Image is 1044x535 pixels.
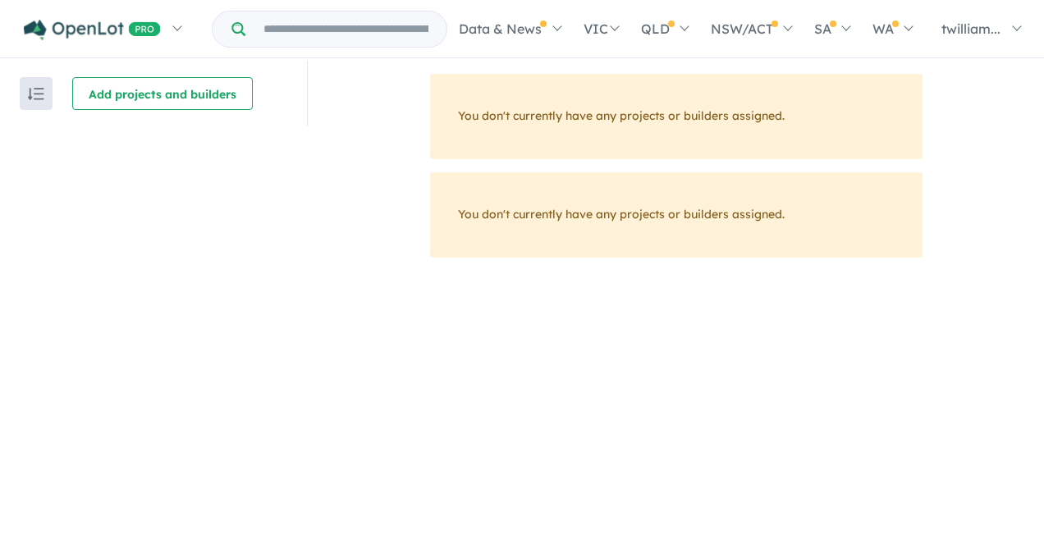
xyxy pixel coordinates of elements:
input: Try estate name, suburb, builder or developer [249,11,443,47]
button: Add projects and builders [72,77,253,110]
div: You don't currently have any projects or builders assigned. [430,74,923,159]
div: You don't currently have any projects or builders assigned. [430,172,923,258]
span: twilliam... [941,21,1000,37]
img: Openlot PRO Logo White [24,20,161,40]
img: sort.svg [28,88,44,100]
